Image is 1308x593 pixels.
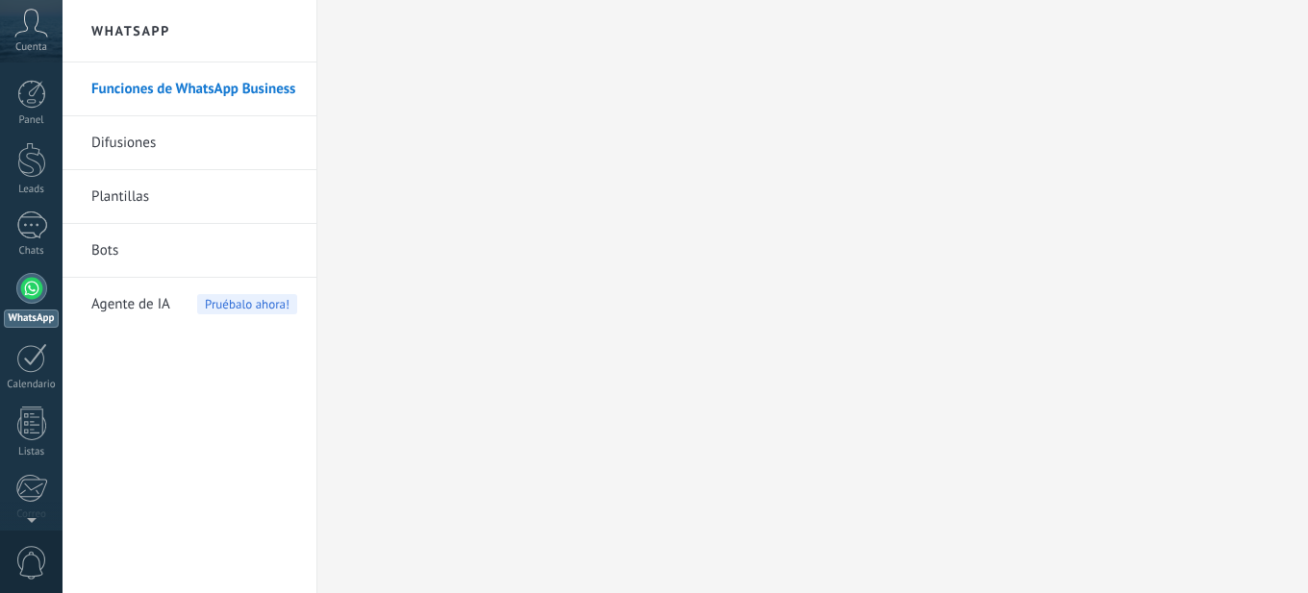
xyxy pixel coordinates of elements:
a: Bots [91,224,297,278]
div: Listas [4,446,60,458]
div: WhatsApp [4,309,59,328]
a: Funciones de WhatsApp Business [91,62,297,116]
a: Plantillas [91,170,297,224]
li: Difusiones [63,116,316,170]
div: Calendario [4,379,60,391]
span: Cuenta [15,41,47,54]
div: Leads [4,184,60,196]
a: Difusiones [91,116,297,170]
li: Bots [63,224,316,278]
span: Pruébalo ahora! [197,294,297,314]
li: Agente de IA [63,278,316,331]
div: Chats [4,245,60,258]
a: Agente de IAPruébalo ahora! [91,278,297,332]
div: Panel [4,114,60,127]
span: Agente de IA [91,278,170,332]
li: Plantillas [63,170,316,224]
li: Funciones de WhatsApp Business [63,62,316,116]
